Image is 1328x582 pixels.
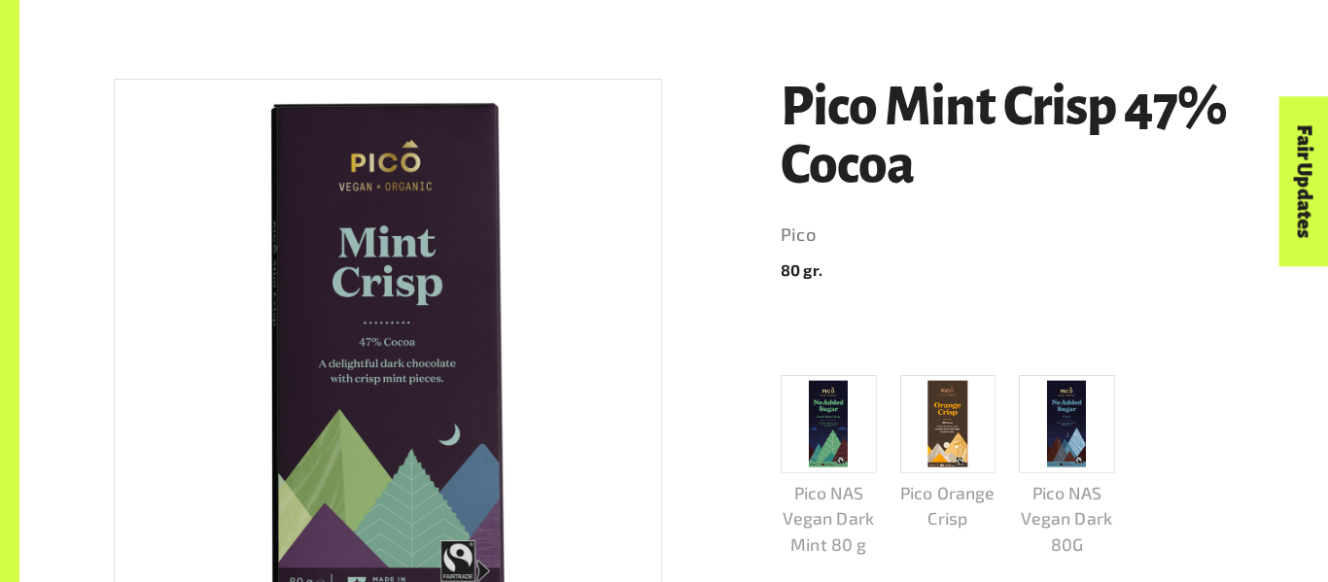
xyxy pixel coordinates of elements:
a: Pico NAS Vegan Dark Mint 80 g [781,375,877,557]
p: Pico NAS Vegan Dark 80G [1019,480,1115,557]
a: Pico Orange Crisp [900,375,996,531]
a: Pico NAS Vegan Dark 80G [1019,375,1115,557]
a: Pico [781,220,1234,251]
p: 80 gr. [781,258,1234,282]
p: Pico NAS Vegan Dark Mint 80 g [781,480,877,557]
h1: Pico Mint Crisp 47% Cocoa [781,79,1234,194]
p: Pico Orange Crisp [900,480,996,531]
